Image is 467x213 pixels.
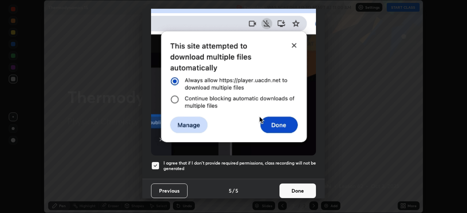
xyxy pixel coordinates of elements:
button: Previous [151,184,188,198]
h5: I agree that if I don't provide required permissions, class recording will not be generated [163,160,316,171]
h4: 5 [229,187,232,194]
h4: 5 [235,187,238,194]
button: Done [279,184,316,198]
h4: / [232,187,235,194]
